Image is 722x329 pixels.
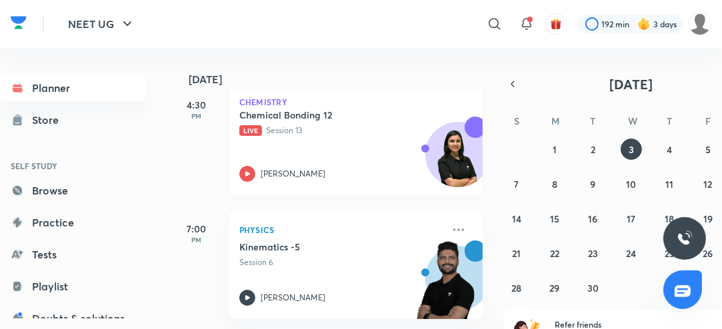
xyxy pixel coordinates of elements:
[703,247,713,260] abbr: September 26, 2025
[170,112,223,120] p: PM
[583,277,604,298] button: September 30, 2025
[621,242,642,264] button: September 24, 2025
[697,173,719,194] button: September 12, 2025
[587,282,599,294] abbr: September 30, 2025
[583,242,604,264] button: September 23, 2025
[550,247,559,260] abbr: September 22, 2025
[550,282,560,294] abbr: September 29, 2025
[583,173,604,194] button: September 9, 2025
[697,139,719,160] button: September 5, 2025
[589,212,598,225] abbr: September 16, 2025
[588,247,598,260] abbr: September 23, 2025
[697,242,719,264] button: September 26, 2025
[659,139,680,160] button: September 4, 2025
[544,208,565,229] button: September 15, 2025
[552,178,557,190] abbr: September 8, 2025
[514,178,519,190] abbr: September 7, 2025
[591,115,596,127] abbr: Tuesday
[544,173,565,194] button: September 8, 2025
[703,178,712,190] abbr: September 12, 2025
[583,139,604,160] button: September 2, 2025
[665,178,673,190] abbr: September 11, 2025
[697,208,719,229] button: September 19, 2025
[550,212,559,225] abbr: September 15, 2025
[544,277,565,298] button: September 29, 2025
[189,74,496,85] h4: [DATE]
[627,212,635,225] abbr: September 17, 2025
[628,115,637,127] abbr: Wednesday
[239,98,472,106] p: Chemistry
[506,173,527,194] button: September 7, 2025
[610,75,653,93] span: [DATE]
[626,178,636,190] abbr: September 10, 2025
[689,13,711,35] img: Nishi raghuwanshi
[667,115,672,127] abbr: Thursday
[506,208,527,229] button: September 14, 2025
[621,208,642,229] button: September 17, 2025
[170,222,223,236] h5: 7:00
[659,208,680,229] button: September 18, 2025
[170,98,223,112] h5: 4:30
[659,242,680,264] button: September 25, 2025
[551,115,559,127] abbr: Monday
[239,109,405,122] h5: Chemical Bonding 12
[665,212,674,225] abbr: September 18, 2025
[545,13,567,35] button: avatar
[621,139,642,160] button: September 3, 2025
[591,143,595,156] abbr: September 2, 2025
[511,282,521,294] abbr: September 28, 2025
[667,143,672,156] abbr: September 4, 2025
[261,292,325,304] p: [PERSON_NAME]
[11,13,27,33] img: Company Logo
[506,277,527,298] button: September 28, 2025
[512,212,521,225] abbr: September 14, 2025
[626,247,636,260] abbr: September 24, 2025
[591,178,596,190] abbr: September 9, 2025
[60,11,143,37] button: NEET UG
[583,208,604,229] button: September 16, 2025
[553,143,557,156] abbr: September 1, 2025
[512,247,521,260] abbr: September 21, 2025
[239,125,443,137] p: Session 13
[705,115,711,127] abbr: Friday
[550,18,562,30] img: avatar
[239,222,443,238] p: Physics
[170,236,223,244] p: PM
[705,143,711,156] abbr: September 5, 2025
[514,115,519,127] abbr: Sunday
[659,173,680,194] button: September 11, 2025
[621,173,642,194] button: September 10, 2025
[544,242,565,264] button: September 22, 2025
[637,17,651,31] img: streak
[239,240,405,254] h5: Kinematics -5
[239,125,262,136] span: Live
[506,242,527,264] button: September 21, 2025
[703,212,713,225] abbr: September 19, 2025
[677,230,693,246] img: ttu
[629,143,634,156] abbr: September 3, 2025
[544,139,565,160] button: September 1, 2025
[426,129,490,193] img: Avatar
[11,13,27,36] a: Company Logo
[239,256,443,268] p: Session 6
[665,247,675,260] abbr: September 25, 2025
[32,112,67,128] div: Store
[261,168,325,180] p: [PERSON_NAME]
